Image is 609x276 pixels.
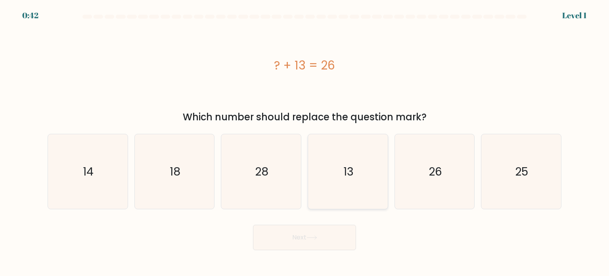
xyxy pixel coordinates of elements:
div: Level 1 [562,10,587,21]
div: 0:42 [22,10,38,21]
text: 25 [515,163,529,179]
button: Next [253,225,356,250]
div: Which number should replace the question mark? [52,110,557,124]
text: 28 [255,163,269,179]
div: ? + 13 = 26 [48,56,561,74]
text: 18 [170,163,180,179]
text: 14 [83,163,94,179]
text: 13 [343,163,354,179]
text: 26 [429,163,442,179]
